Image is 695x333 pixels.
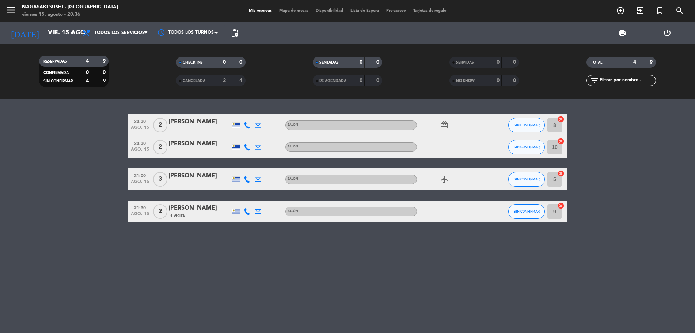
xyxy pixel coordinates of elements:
span: Lista de Espera [347,9,383,13]
button: SIN CONFIRMAR [508,118,545,132]
span: CANCELADA [183,79,205,83]
span: SIN CONFIRMAR [514,145,540,149]
span: pending_actions [230,29,239,37]
strong: 9 [103,78,107,83]
span: 1 Visita [170,213,185,219]
i: card_giftcard [440,121,449,130]
i: arrow_drop_down [68,29,77,37]
span: Mapa de mesas [276,9,312,13]
span: 2 [153,204,167,219]
i: power_settings_new [663,29,672,37]
i: cancel [557,202,565,209]
span: Disponibilidad [312,9,347,13]
div: viernes 15. agosto - 20:36 [22,11,118,18]
div: [PERSON_NAME] [168,117,231,127]
span: 2 [153,118,167,132]
strong: 0 [497,78,500,83]
div: Nagasaki Sushi - [GEOGRAPHIC_DATA] [22,4,118,11]
button: menu [5,4,16,18]
span: Tarjetas de regalo [410,9,450,13]
span: ago. 15 [131,179,149,188]
input: Filtrar por nombre... [599,76,656,85]
i: search [675,6,684,15]
strong: 0 [513,60,517,65]
strong: 0 [376,78,381,83]
div: [PERSON_NAME] [168,139,231,149]
span: NO SHOW [456,79,475,83]
i: exit_to_app [636,6,645,15]
span: Salón [288,210,298,213]
strong: 4 [239,78,244,83]
span: SERVIDAS [456,61,474,64]
strong: 0 [86,70,89,75]
span: 20:30 [131,117,149,125]
i: [DATE] [5,25,44,41]
span: Todos los servicios [94,30,145,35]
span: ago. 15 [131,125,149,134]
strong: 0 [376,60,381,65]
strong: 0 [497,60,500,65]
strong: 9 [650,60,654,65]
span: SIN CONFIRMAR [514,209,540,213]
span: 21:30 [131,203,149,212]
i: menu [5,4,16,15]
span: SIN CONFIRMAR [514,177,540,181]
span: 3 [153,172,167,187]
strong: 0 [360,78,362,83]
button: SIN CONFIRMAR [508,140,545,154]
i: cancel [557,170,565,177]
strong: 9 [103,59,107,64]
strong: 0 [223,60,226,65]
span: CHECK INS [183,61,203,64]
span: CONFIRMADA [43,71,69,75]
span: Pre-acceso [383,9,410,13]
span: TOTAL [591,61,602,64]
strong: 0 [360,60,362,65]
button: SIN CONFIRMAR [508,172,545,187]
span: SIN CONFIRMAR [514,123,540,127]
strong: 4 [633,60,636,65]
i: filter_list [590,76,599,85]
div: [PERSON_NAME] [168,171,231,181]
button: SIN CONFIRMAR [508,204,545,219]
span: Salón [288,123,298,126]
i: turned_in_not [656,6,664,15]
i: cancel [557,138,565,145]
i: cancel [557,116,565,123]
div: LOG OUT [645,22,690,44]
span: Mis reservas [245,9,276,13]
span: 21:00 [131,171,149,179]
strong: 0 [239,60,244,65]
i: airplanemode_active [440,175,449,184]
span: 2 [153,140,167,154]
span: ago. 15 [131,212,149,220]
span: Salón [288,145,298,148]
strong: 0 [513,78,517,83]
span: ago. 15 [131,147,149,156]
strong: 4 [86,59,89,64]
strong: 4 [86,78,89,83]
span: SIN CONFIRMAR [43,79,73,83]
span: print [618,29,627,37]
div: [PERSON_NAME] [168,203,231,213]
span: SENTADAS [319,61,339,64]
span: 20:30 [131,139,149,147]
i: add_circle_outline [616,6,625,15]
span: RE AGENDADA [319,79,346,83]
strong: 2 [223,78,226,83]
span: Salón [288,177,298,180]
strong: 0 [103,70,107,75]
span: RESERVADAS [43,60,67,63]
